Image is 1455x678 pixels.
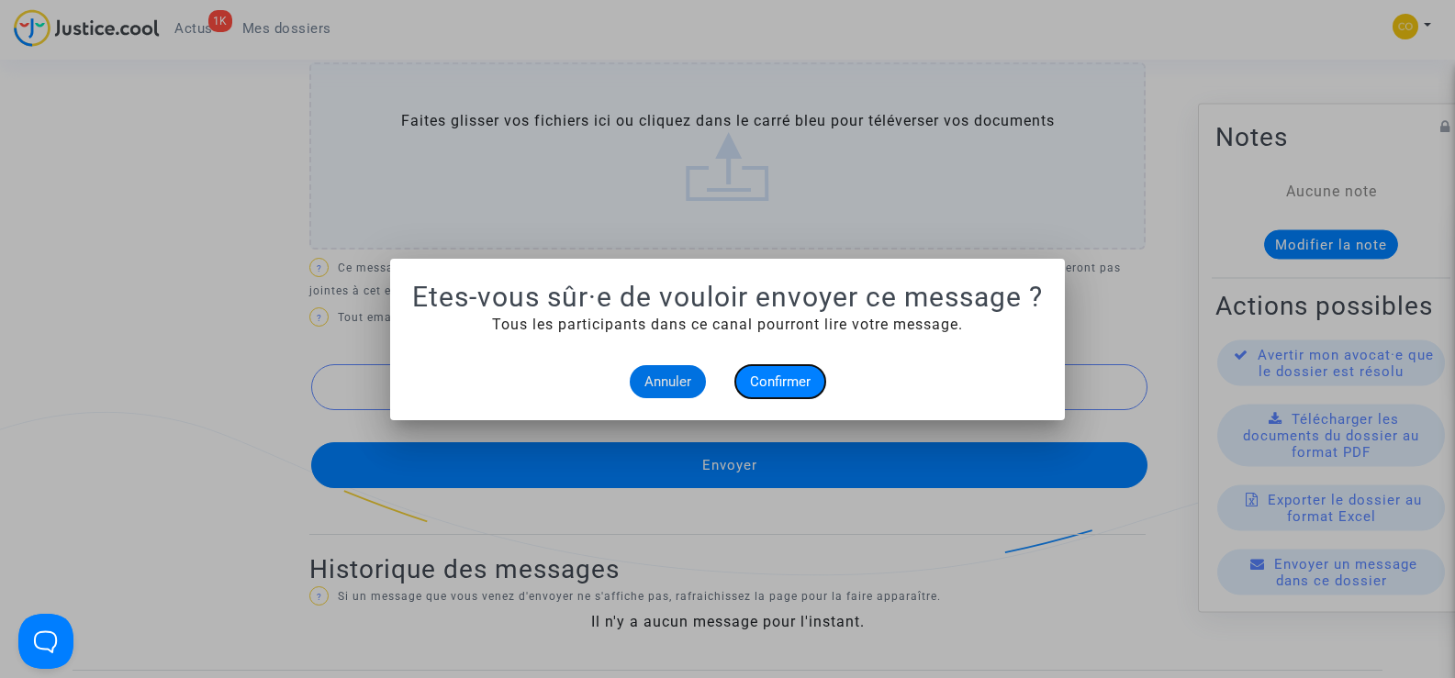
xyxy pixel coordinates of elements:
[492,316,963,333] span: Tous les participants dans ce canal pourront lire votre message.
[18,614,73,669] iframe: Help Scout Beacon - Open
[644,373,691,390] span: Annuler
[630,365,706,398] button: Annuler
[412,281,1043,314] h1: Etes-vous sûr·e de vouloir envoyer ce message ?
[735,365,825,398] button: Confirmer
[750,373,811,390] span: Confirmer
